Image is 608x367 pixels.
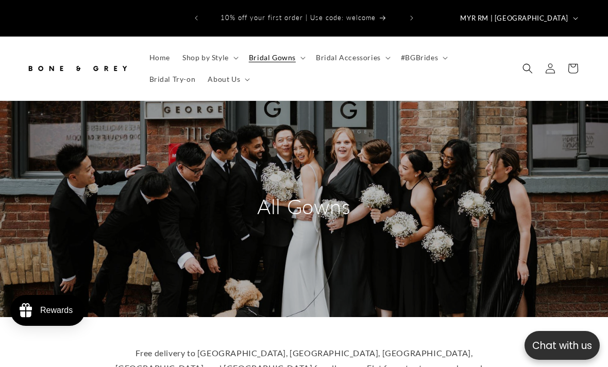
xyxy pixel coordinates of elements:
a: Bone and Grey Bridal [22,53,133,83]
span: MYR RM | [GEOGRAPHIC_DATA] [460,13,568,24]
span: Bridal Gowns [249,53,296,62]
span: Shop by Style [182,53,229,62]
a: Home [143,47,176,68]
img: Bone and Grey Bridal [26,57,129,80]
button: Next announcement [400,8,423,28]
summary: Search [516,57,539,80]
span: Home [149,53,170,62]
summary: #BGBrides [395,47,452,68]
summary: Bridal Accessories [310,47,395,68]
button: Previous announcement [185,8,208,28]
h2: All Gowns [206,193,402,220]
summary: Bridal Gowns [243,47,310,68]
span: Bridal Try-on [149,75,196,84]
span: Bridal Accessories [316,53,381,62]
span: About Us [208,75,240,84]
summary: About Us [201,68,254,90]
span: 10% off your first order | Use code: welcome [221,13,376,22]
span: #BGBrides [401,53,438,62]
a: Bridal Try-on [143,68,202,90]
button: Open chatbox [525,331,600,360]
summary: Shop by Style [176,47,243,68]
div: Rewards [40,306,73,315]
p: Chat with us [525,338,600,353]
button: MYR RM | [GEOGRAPHIC_DATA] [454,8,582,28]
